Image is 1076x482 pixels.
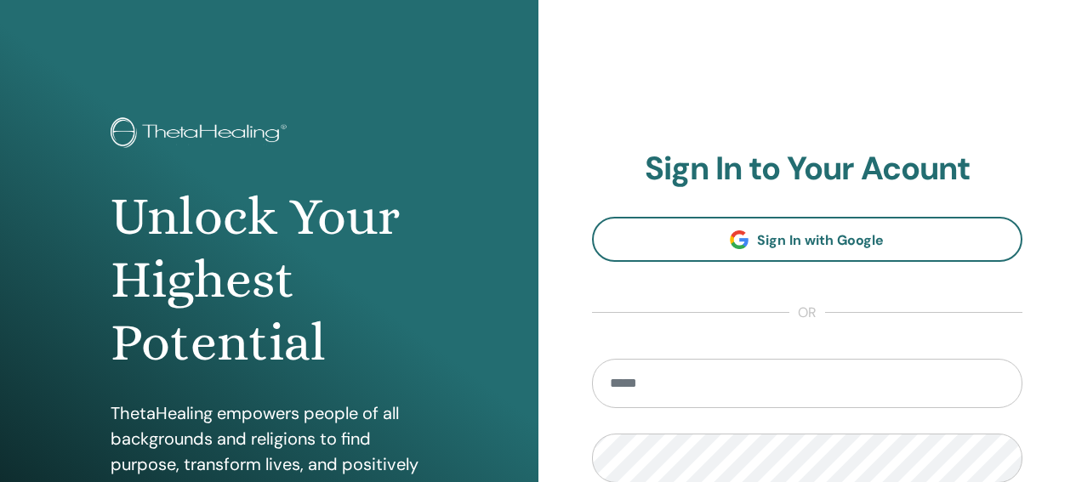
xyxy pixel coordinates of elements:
[789,303,825,323] span: or
[592,217,1023,262] a: Sign In with Google
[592,150,1023,189] h2: Sign In to Your Acount
[111,185,427,375] h1: Unlock Your Highest Potential
[757,231,884,249] span: Sign In with Google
